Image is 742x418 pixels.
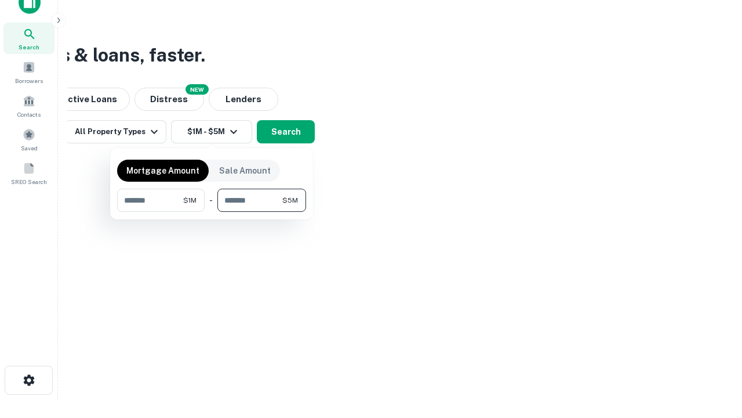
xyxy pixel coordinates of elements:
[209,189,213,212] div: -
[219,164,271,177] p: Sale Amount
[183,195,197,206] span: $1M
[684,325,742,381] iframe: Chat Widget
[126,164,199,177] p: Mortgage Amount
[282,195,298,206] span: $5M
